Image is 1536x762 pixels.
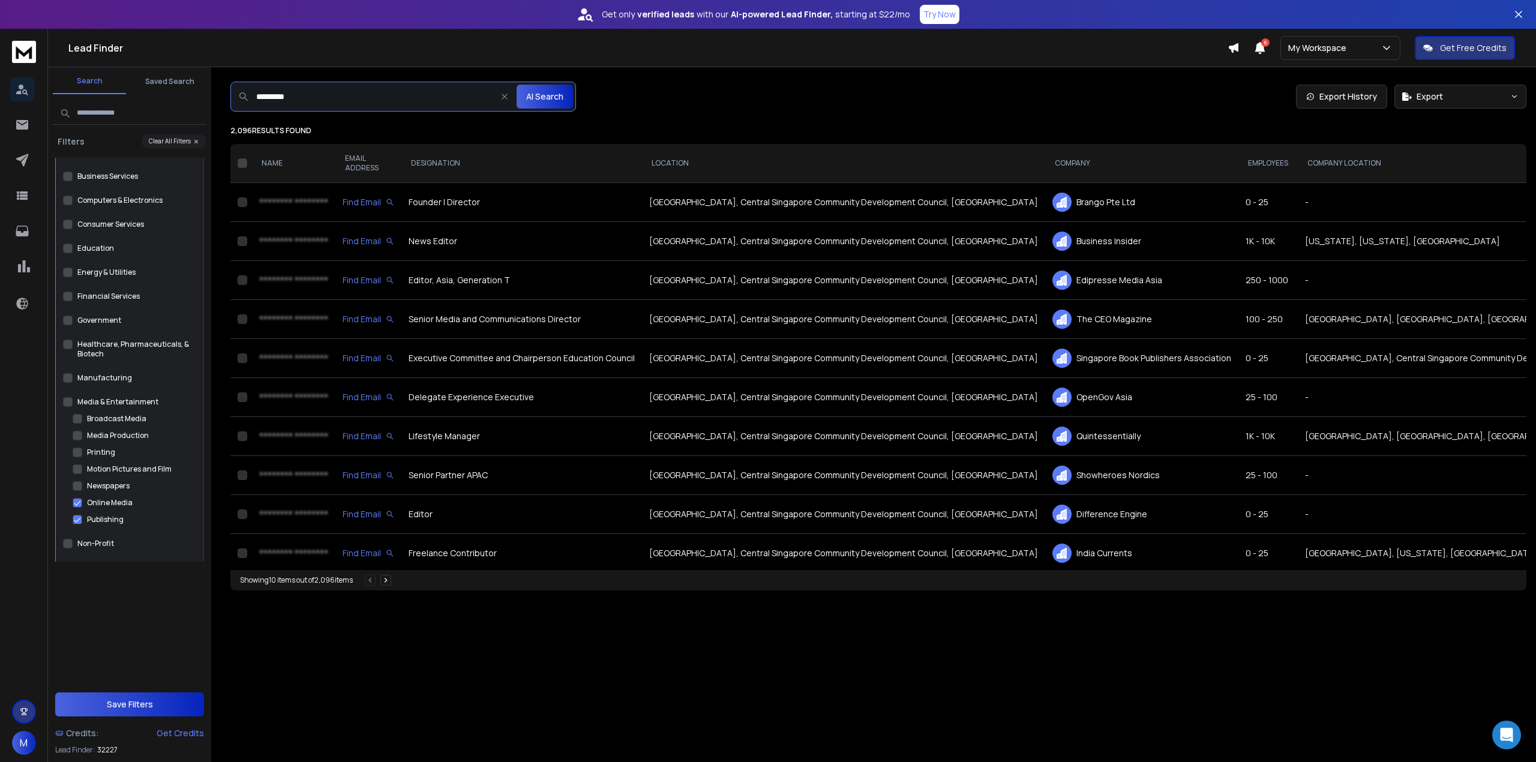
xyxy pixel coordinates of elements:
[53,136,89,148] h3: Filters
[46,77,107,85] div: Domain Overview
[142,134,206,148] button: Clear All Filters
[12,731,36,755] button: M
[642,417,1045,456] td: [GEOGRAPHIC_DATA], Central Singapore Community Development Council, [GEOGRAPHIC_DATA]
[401,261,642,300] td: Editor, Asia, Generation T
[230,126,1526,136] p: 2,096 results found
[34,19,59,29] div: v 4.0.25
[1238,378,1298,417] td: 25 - 100
[53,69,126,94] button: Search
[31,31,85,41] div: Domain: [URL]
[343,274,394,286] div: Find Email
[401,456,642,495] td: Senior Partner APAC
[240,575,353,585] div: Showing 10 items out of 2,096 items
[133,70,206,94] button: Saved Search
[87,515,124,524] label: Publishing
[87,431,149,440] label: Media Production
[1238,144,1298,183] th: EMPLOYEES
[77,220,144,229] label: Consumer Services
[19,31,29,41] img: website_grey.svg
[1288,42,1351,54] p: My Workspace
[1261,38,1270,47] span: 6
[1052,388,1231,407] div: OpenGov Asia
[1238,183,1298,222] td: 0 - 25
[343,547,394,559] div: Find Email
[731,8,833,20] strong: AI-powered Lead Finder,
[119,76,129,85] img: tab_keywords_by_traffic_grey.svg
[77,268,136,277] label: Energy & Utilities
[1052,349,1231,368] div: Singapore Book Publishers Association
[1238,456,1298,495] td: 25 - 100
[343,352,394,364] div: Find Email
[66,727,99,739] span: Credits:
[1492,721,1521,749] div: Open Intercom Messenger
[642,495,1045,534] td: [GEOGRAPHIC_DATA], Central Singapore Community Development Council, [GEOGRAPHIC_DATA]
[77,373,132,383] label: Manufacturing
[1238,417,1298,456] td: 1K - 10K
[87,498,133,508] label: Online Media
[401,534,642,573] td: Freelance Contributor
[1052,232,1231,251] div: Business Insider
[19,19,29,29] img: logo_orange.svg
[1417,91,1443,103] span: Export
[642,456,1045,495] td: [GEOGRAPHIC_DATA], Central Singapore Community Development Council, [GEOGRAPHIC_DATA]
[642,222,1045,261] td: [GEOGRAPHIC_DATA], Central Singapore Community Development Council, [GEOGRAPHIC_DATA]
[637,8,694,20] strong: verified leads
[1415,36,1515,60] button: Get Free Credits
[401,144,642,183] th: DESIGNATION
[642,183,1045,222] td: [GEOGRAPHIC_DATA], Central Singapore Community Development Council, [GEOGRAPHIC_DATA]
[335,144,401,183] th: EMAIL ADDRESS
[642,261,1045,300] td: [GEOGRAPHIC_DATA], Central Singapore Community Development Council, [GEOGRAPHIC_DATA]
[1052,427,1231,446] div: Quintessentially
[602,8,910,20] p: Get only with our starting at $22/mo
[77,397,158,407] label: Media & Entertainment
[343,391,394,403] div: Find Email
[55,721,204,745] a: Credits:Get Credits
[642,300,1045,339] td: [GEOGRAPHIC_DATA], Central Singapore Community Development Council, [GEOGRAPHIC_DATA]
[87,448,115,457] label: Printing
[1296,85,1387,109] a: Export History
[343,430,394,442] div: Find Email
[642,144,1045,183] th: LOCATION
[401,300,642,339] td: Senior Media and Communications Director
[87,414,146,424] label: Broadcast Media
[77,196,163,205] label: Computers & Electronics
[32,76,42,85] img: tab_domain_overview_orange.svg
[343,469,394,481] div: Find Email
[1238,300,1298,339] td: 100 - 250
[343,196,394,208] div: Find Email
[1052,466,1231,485] div: Showheroes Nordics
[1052,271,1231,290] div: Edipresse Media Asia
[642,534,1045,573] td: [GEOGRAPHIC_DATA], Central Singapore Community Development Council, [GEOGRAPHIC_DATA]
[401,222,642,261] td: News Editor
[343,313,394,325] div: Find Email
[133,77,202,85] div: Keywords by Traffic
[1238,339,1298,378] td: 0 - 25
[1045,144,1238,183] th: COMPANY
[1052,544,1231,563] div: India Currents
[401,183,642,222] td: Founder | Director
[1052,310,1231,329] div: The CEO Magazine
[923,8,956,20] p: Try Now
[77,539,114,548] label: Non-Profit
[1052,505,1231,524] div: Difference Engine
[77,316,121,325] label: Government
[642,339,1045,378] td: [GEOGRAPHIC_DATA], Central Singapore Community Development Council, [GEOGRAPHIC_DATA]
[87,464,172,474] label: Motion Pictures and Film
[77,244,114,253] label: Education
[642,378,1045,417] td: [GEOGRAPHIC_DATA], Central Singapore Community Development Council, [GEOGRAPHIC_DATA]
[77,292,140,301] label: Financial Services
[55,692,204,716] button: Save Filters
[97,745,118,755] span: 32227
[157,727,204,739] div: Get Credits
[401,495,642,534] td: Editor
[1238,261,1298,300] td: 250 - 1000
[343,235,394,247] div: Find Email
[1238,495,1298,534] td: 0 - 25
[1440,42,1507,54] p: Get Free Credits
[401,417,642,456] td: Lifestyle Manager
[77,172,138,181] label: Business Services
[68,41,1228,55] h1: Lead Finder
[252,144,335,183] th: NAME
